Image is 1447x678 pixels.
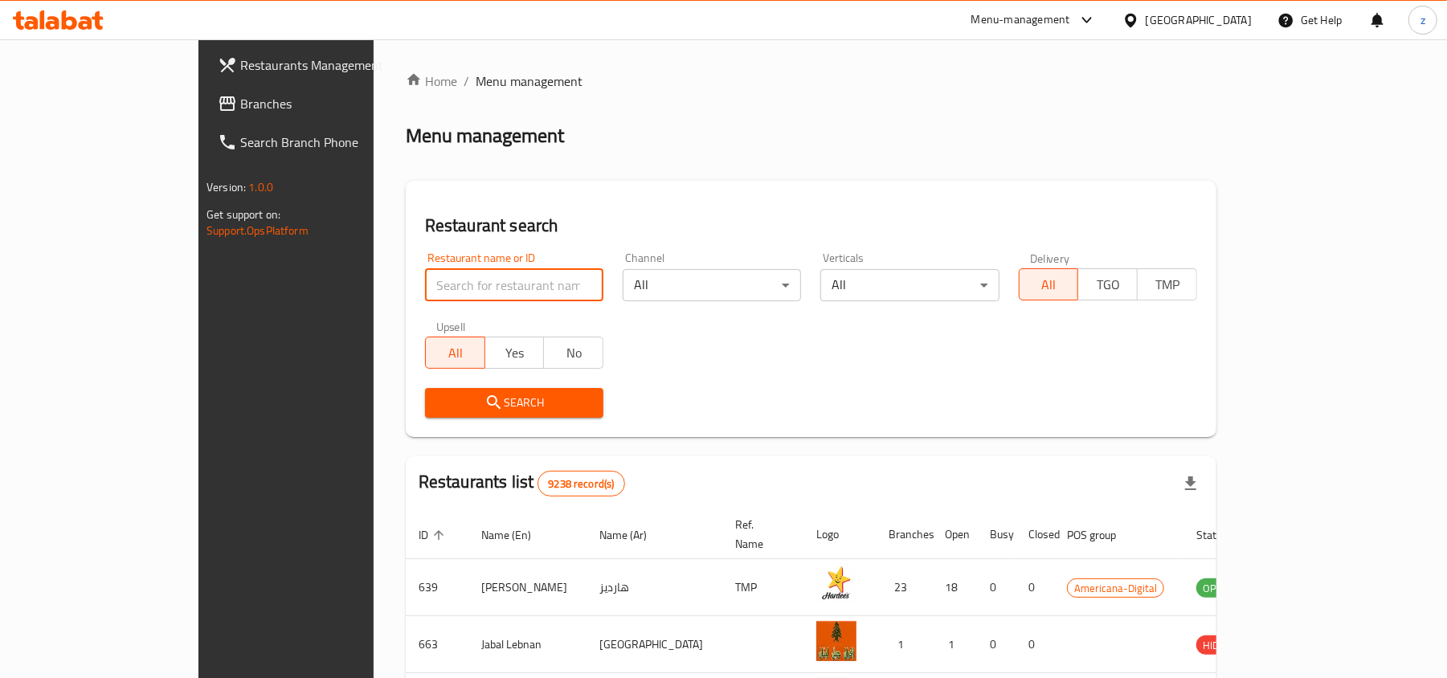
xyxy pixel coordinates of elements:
h2: Menu management [406,123,564,149]
td: TMP [722,559,803,616]
th: Open [932,510,977,559]
button: TGO [1077,268,1138,300]
span: 1.0.0 [248,177,273,198]
th: Branches [876,510,932,559]
nav: breadcrumb [406,71,1216,91]
span: Restaurants Management [240,55,427,75]
span: Get support on: [206,204,280,225]
label: Upsell [436,321,466,332]
td: 18 [932,559,977,616]
span: Yes [492,341,538,365]
div: All [820,269,999,301]
span: All [1026,273,1073,296]
a: Search Branch Phone [205,123,440,161]
a: Branches [205,84,440,123]
div: Menu-management [971,10,1070,30]
img: Hardee's [816,564,856,604]
th: Logo [803,510,876,559]
span: No [550,341,597,365]
li: / [464,71,469,91]
input: Search for restaurant name or ID.. [425,269,603,301]
a: Restaurants Management [205,46,440,84]
div: All [623,269,801,301]
th: Closed [1016,510,1054,559]
span: TMP [1144,273,1191,296]
button: Search [425,388,603,418]
td: 0 [1016,616,1054,673]
span: Search Branch Phone [240,133,427,152]
button: Yes [484,337,545,369]
span: Americana-Digital [1068,579,1163,598]
td: 23 [876,559,932,616]
td: هارديز [587,559,722,616]
div: [GEOGRAPHIC_DATA] [1146,11,1252,29]
td: [PERSON_NAME] [468,559,587,616]
td: 1 [876,616,932,673]
div: Export file [1171,464,1210,503]
h2: Restaurant search [425,214,1197,238]
th: Busy [977,510,1016,559]
button: All [425,337,485,369]
td: [GEOGRAPHIC_DATA] [587,616,722,673]
img: Jabal Lebnan [816,621,856,661]
button: No [543,337,603,369]
label: Delivery [1030,252,1070,263]
span: ID [419,525,449,545]
span: Search [438,393,591,413]
a: Support.OpsPlatform [206,220,309,241]
span: HIDDEN [1196,636,1245,655]
h2: Restaurants list [419,470,625,496]
span: 9238 record(s) [538,476,623,492]
span: Name (Ar) [599,525,668,545]
button: All [1019,268,1079,300]
div: Total records count [538,471,624,496]
span: Ref. Name [735,515,784,553]
td: 0 [977,559,1016,616]
td: 1 [932,616,977,673]
td: 0 [1016,559,1054,616]
span: z [1420,11,1425,29]
span: Version: [206,177,246,198]
span: Branches [240,94,427,113]
td: Jabal Lebnan [468,616,587,673]
button: TMP [1137,268,1197,300]
span: POS group [1067,525,1137,545]
span: OPEN [1196,579,1236,598]
span: Status [1196,525,1249,545]
span: Name (En) [481,525,552,545]
span: Menu management [476,71,582,91]
span: TGO [1085,273,1131,296]
td: 0 [977,616,1016,673]
span: All [432,341,479,365]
